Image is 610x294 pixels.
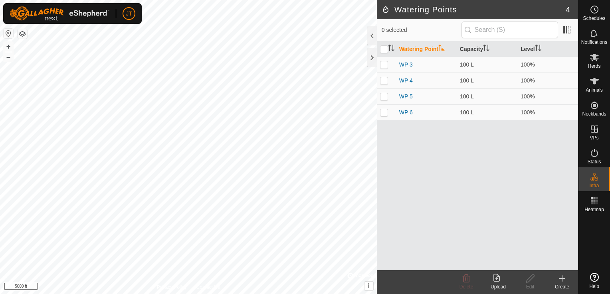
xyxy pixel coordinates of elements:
span: Neckbands [582,112,606,116]
button: Map Layers [18,29,27,39]
span: Status [587,159,601,164]
button: i [364,282,373,290]
span: Notifications [581,40,607,45]
a: Help [578,270,610,292]
div: Upload [482,283,514,290]
a: WP 6 [399,109,413,116]
th: Capacity [457,41,517,57]
div: 100% [521,76,575,85]
span: Herds [588,64,600,69]
td: 100 L [457,57,517,73]
span: Schedules [583,16,605,21]
p-sorticon: Activate to sort [535,46,541,52]
td: 100 L [457,88,517,104]
span: VPs [590,135,598,140]
span: i [368,282,370,289]
button: Reset Map [4,29,13,38]
a: WP 5 [399,93,413,100]
span: Infra [589,183,599,188]
p-sorticon: Activate to sort [438,46,445,52]
span: Help [589,284,599,289]
p-sorticon: Activate to sort [388,46,394,52]
div: 100% [521,61,575,69]
span: 0 selected [382,26,461,34]
span: Delete [459,284,473,290]
span: 4 [566,4,570,16]
img: Gallagher Logo [10,6,109,21]
td: 100 L [457,104,517,120]
th: Level [517,41,578,57]
span: Heatmap [584,207,604,212]
div: Edit [514,283,546,290]
div: 100% [521,92,575,101]
button: + [4,42,13,51]
div: Create [546,283,578,290]
a: Contact Us [196,284,220,291]
h2: Watering Points [382,5,566,14]
td: 100 L [457,73,517,88]
span: JT [126,10,132,18]
div: 100% [521,108,575,117]
a: WP 3 [399,61,413,68]
p-sorticon: Activate to sort [483,46,489,52]
th: Watering Point [396,41,457,57]
a: WP 4 [399,77,413,84]
button: – [4,52,13,62]
input: Search (S) [461,22,558,38]
a: Privacy Policy [157,284,187,291]
span: Animals [586,88,603,92]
